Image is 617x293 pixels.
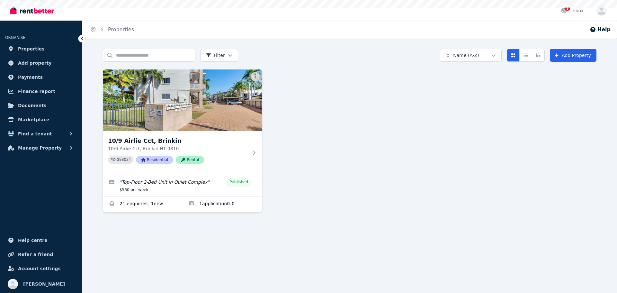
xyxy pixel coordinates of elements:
[18,87,55,95] span: Finance report
[183,197,262,212] a: Applications for 10/9 Airlie Cct, Brinkin
[108,145,248,152] p: 10/9 Airlie Cct, Brinkin NT 0810
[111,158,116,161] small: PID
[561,7,584,14] div: Inbox
[18,102,47,109] span: Documents
[18,236,48,244] span: Help centre
[18,45,45,53] span: Properties
[5,85,77,98] a: Finance report
[453,52,479,59] span: Name (A-Z)
[18,130,52,138] span: Find a tenant
[18,251,53,258] span: Refer a friend
[176,156,204,164] span: Rental
[5,234,77,247] a: Help centre
[23,280,65,288] span: [PERSON_NAME]
[103,69,262,131] img: 10/9 Airlie Cct, Brinkin
[18,116,49,124] span: Marketplace
[18,59,52,67] span: Add property
[5,35,25,40] span: ORGANISE
[108,136,248,145] h3: 10/9 Airlie Cct, Brinkin
[5,248,77,261] a: Refer a friend
[82,21,142,39] nav: Breadcrumb
[103,197,183,212] a: Enquiries for 10/9 Airlie Cct, Brinkin
[251,72,260,81] button: More options
[18,265,61,272] span: Account settings
[10,5,54,15] img: RentBetter
[18,144,62,152] span: Manage Property
[507,49,545,62] div: View options
[103,69,262,174] a: 10/9 Airlie Cct, Brinkin10/9 Airlie Cct, Brinkin10/9 Airlie Cct, Brinkin NT 0810PID 398024Residen...
[5,262,77,275] a: Account settings
[18,73,43,81] span: Payments
[103,174,262,196] a: Edit listing: Top-Floor 2-Bed Unit in Quiet Complex
[5,113,77,126] a: Marketplace
[519,49,532,62] button: Compact list view
[550,49,596,62] a: Add Property
[440,49,502,62] button: Name (A-Z)
[5,127,77,140] button: Find a tenant
[206,52,225,59] span: Filter
[5,142,77,154] button: Manage Property
[201,49,238,62] button: Filter
[108,26,134,32] a: Properties
[117,158,131,162] code: 398024
[5,57,77,69] a: Add property
[507,49,520,62] button: Card view
[5,71,77,84] a: Payments
[136,156,173,164] span: Residential
[5,42,77,55] a: Properties
[590,26,611,33] button: Help
[532,49,545,62] button: Expanded list view
[5,99,77,112] a: Documents
[565,7,570,11] span: 1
